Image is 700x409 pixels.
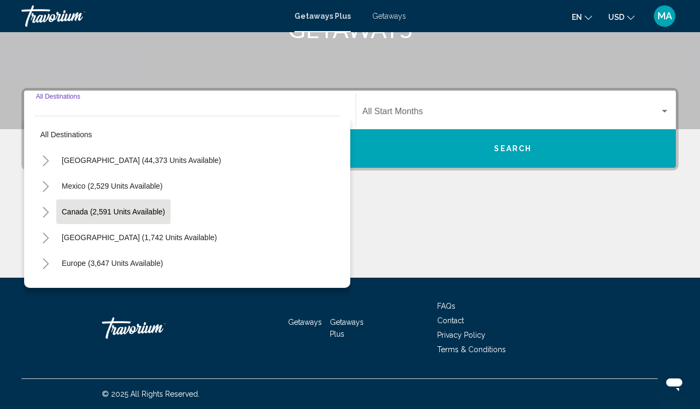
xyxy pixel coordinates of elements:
span: en [572,13,582,21]
iframe: Button to launch messaging window [657,366,691,400]
button: Australia (215 units available) [56,277,167,301]
a: FAQs [437,302,455,310]
span: [GEOGRAPHIC_DATA] (44,373 units available) [62,156,221,165]
button: All destinations [35,122,340,147]
a: Travorium [21,5,284,27]
a: Travorium [102,312,209,344]
button: Search [350,129,676,168]
a: Contact [437,316,464,325]
span: All destinations [40,130,92,139]
span: MA [658,11,672,21]
button: Toggle Canada (2,591 units available) [35,201,56,222]
button: Mexico (2,529 units available) [56,174,168,198]
button: Toggle Europe (3,647 units available) [35,252,56,274]
a: Getaways Plus [294,12,351,20]
button: Toggle Mexico (2,529 units available) [35,175,56,197]
span: Europe (3,647 units available) [62,259,163,267]
a: Getaways [372,12,406,20]
button: [GEOGRAPHIC_DATA] (1,742 units available) [56,225,222,250]
button: Europe (3,647 units available) [56,251,168,276]
button: Change language [572,9,592,25]
button: Change currency [608,9,635,25]
a: Privacy Policy [437,331,485,339]
span: © 2025 All Rights Reserved. [102,390,200,398]
span: [GEOGRAPHIC_DATA] (1,742 units available) [62,233,217,242]
span: Mexico (2,529 units available) [62,182,163,190]
button: Toggle Australia (215 units available) [35,278,56,300]
button: [GEOGRAPHIC_DATA] (44,373 units available) [56,148,226,173]
button: User Menu [651,5,679,27]
span: Canada (2,591 units available) [62,207,165,216]
span: Search [494,145,532,153]
a: Getaways [288,318,322,326]
button: Canada (2,591 units available) [56,199,171,224]
div: Search widget [24,91,676,168]
a: Getaways Plus [330,318,364,338]
span: USD [608,13,624,21]
button: Toggle United States (44,373 units available) [35,150,56,171]
button: Toggle Caribbean & Atlantic Islands (1,742 units available) [35,227,56,248]
a: Terms & Conditions [437,345,506,354]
